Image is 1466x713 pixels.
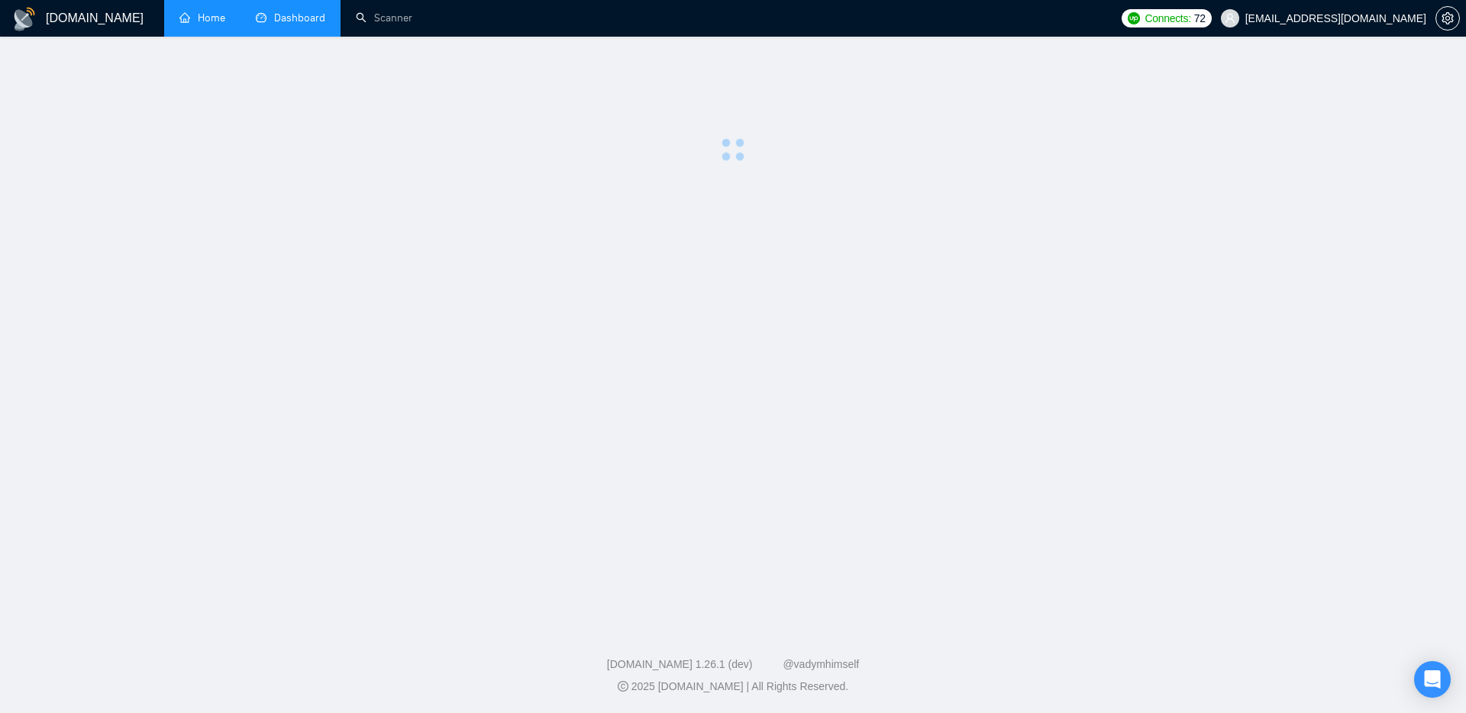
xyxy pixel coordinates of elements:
[256,12,266,23] span: dashboard
[783,658,859,670] a: @vadymhimself
[179,11,225,24] a: homeHome
[274,11,325,24] span: Dashboard
[12,7,37,31] img: logo
[1128,12,1140,24] img: upwork-logo.png
[1225,13,1235,24] span: user
[1436,12,1459,24] span: setting
[1414,661,1451,698] div: Open Intercom Messenger
[1435,12,1460,24] a: setting
[1194,10,1206,27] span: 72
[1145,10,1190,27] span: Connects:
[1435,6,1460,31] button: setting
[618,681,628,692] span: copyright
[12,679,1454,695] div: 2025 [DOMAIN_NAME] | All Rights Reserved.
[356,11,412,24] a: searchScanner
[607,658,753,670] a: [DOMAIN_NAME] 1.26.1 (dev)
